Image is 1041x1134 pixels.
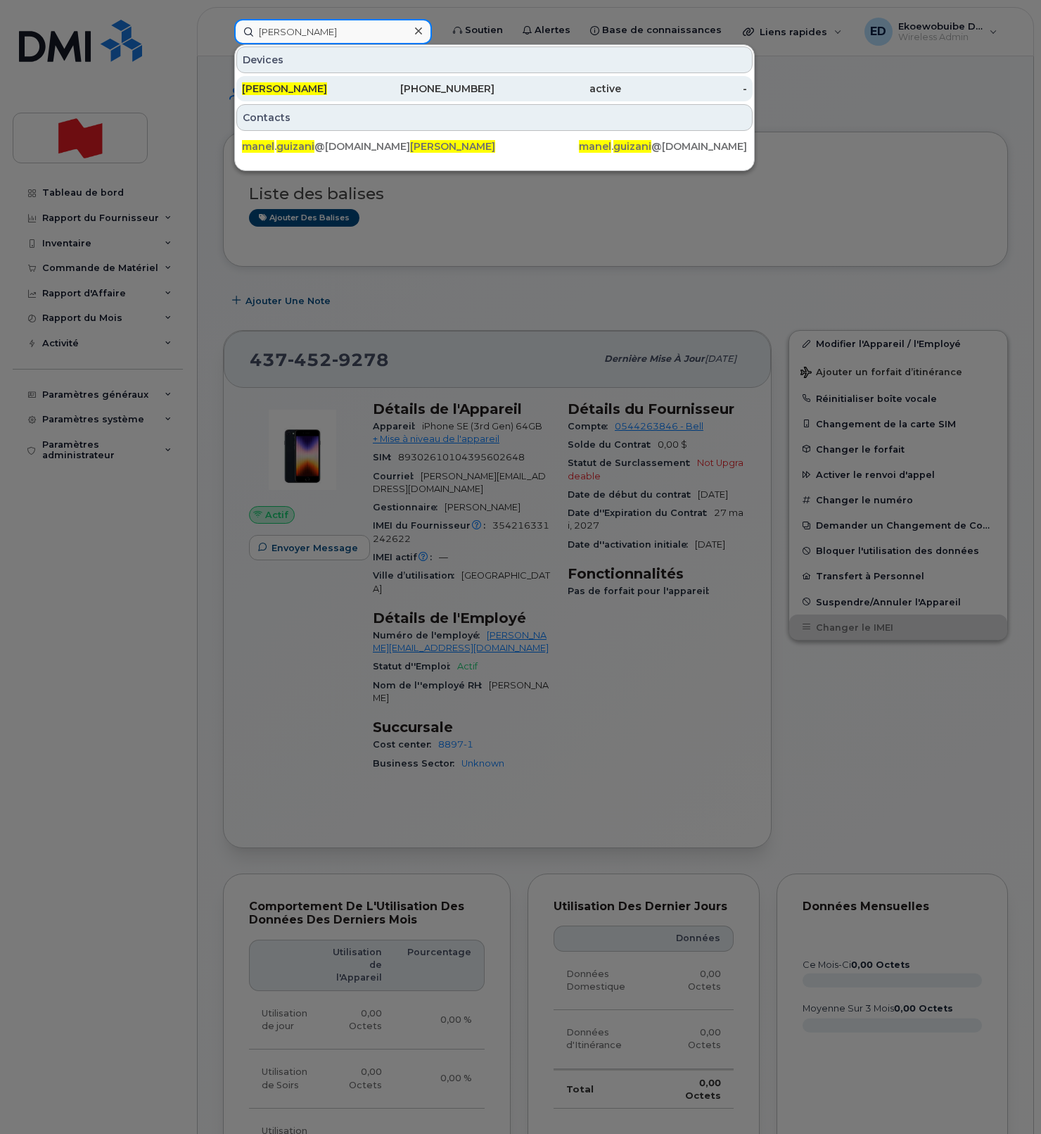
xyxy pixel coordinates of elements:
[236,46,753,73] div: Devices
[236,134,753,159] a: manel.guizani@[DOMAIN_NAME][PERSON_NAME]manel.guizani@[DOMAIN_NAME]
[242,139,410,153] div: . @[DOMAIN_NAME]
[236,76,753,101] a: [PERSON_NAME][PHONE_NUMBER]active-
[236,104,753,131] div: Contacts
[579,139,747,153] div: . @[DOMAIN_NAME]
[242,82,327,95] span: [PERSON_NAME]
[621,82,748,96] div: -
[613,140,651,153] span: guizani
[410,140,495,153] span: [PERSON_NAME]
[494,82,621,96] div: active
[579,140,611,153] span: manel
[369,82,495,96] div: [PHONE_NUMBER]
[276,140,314,153] span: guizani
[242,140,274,153] span: manel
